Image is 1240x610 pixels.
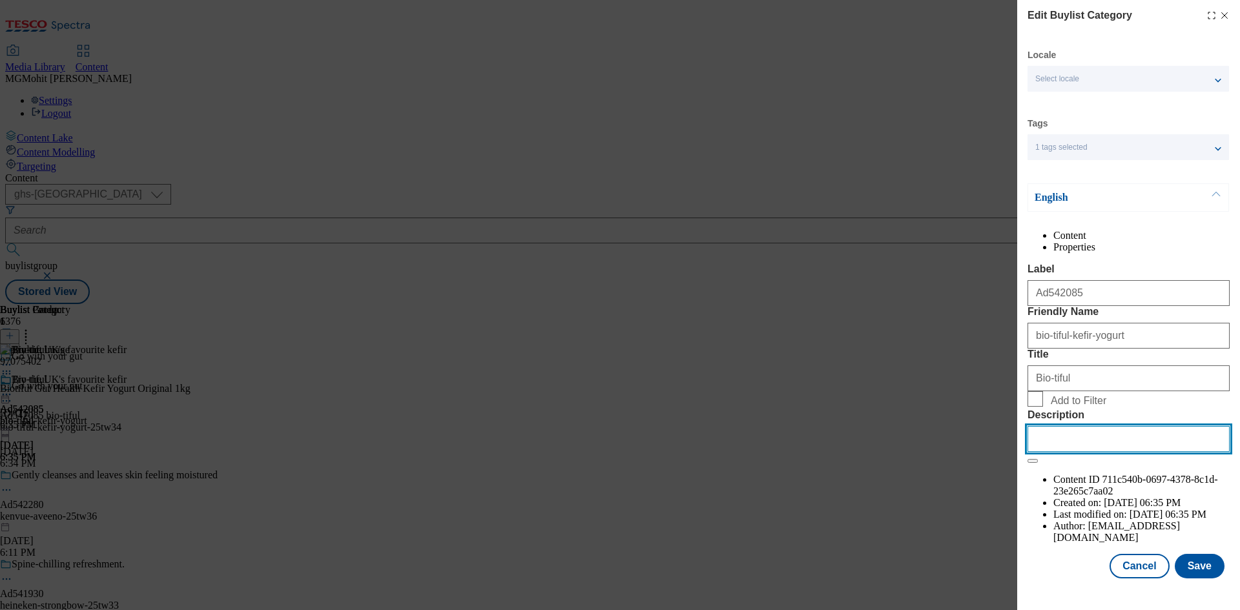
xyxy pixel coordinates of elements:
[1130,509,1206,520] span: [DATE] 06:35 PM
[1051,395,1106,407] span: Add to Filter
[1035,143,1088,152] span: 1 tags selected
[1053,497,1230,509] li: Created on:
[1035,74,1079,84] span: Select locale
[1110,554,1169,578] button: Cancel
[1028,66,1229,92] button: Select locale
[1035,191,1170,204] p: English
[1053,509,1230,520] li: Last modified on:
[1175,554,1224,578] button: Save
[1028,349,1230,360] label: Title
[1053,474,1217,496] span: 711c540b-0697-4378-8c1d-23e265c7aa02
[1028,8,1132,23] h4: Edit Buylist Category
[1028,365,1230,391] input: Enter Title
[1053,520,1230,544] li: Author:
[1028,409,1230,421] label: Description
[1028,8,1230,578] div: Modal
[1028,306,1230,318] label: Friendly Name
[1104,497,1181,508] span: [DATE] 06:35 PM
[1028,120,1048,127] label: Tags
[1028,426,1230,452] input: Enter Description
[1028,263,1230,275] label: Label
[1028,280,1230,306] input: Enter Label
[1053,474,1230,497] li: Content ID
[1028,52,1056,59] label: Locale
[1053,520,1180,543] span: [EMAIL_ADDRESS][DOMAIN_NAME]
[1053,230,1230,241] li: Content
[1028,134,1229,160] button: 1 tags selected
[1053,241,1230,253] li: Properties
[1028,323,1230,349] input: Enter Friendly Name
